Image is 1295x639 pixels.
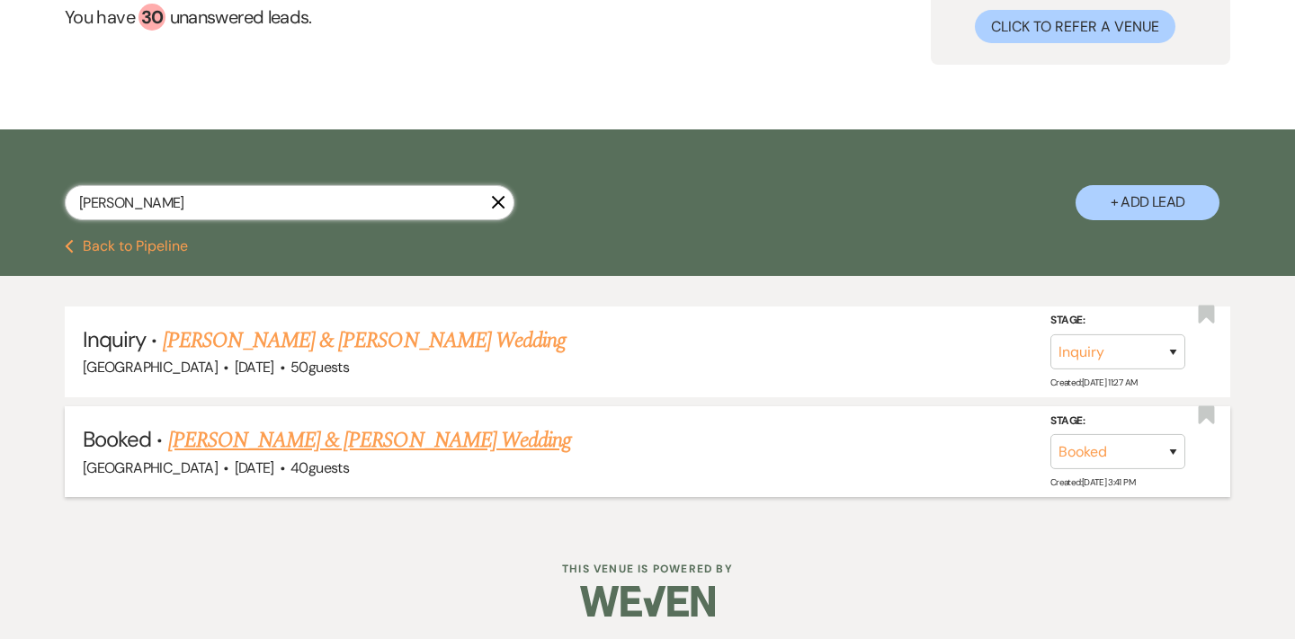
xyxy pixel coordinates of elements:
[65,239,188,253] button: Back to Pipeline
[235,458,274,477] span: [DATE]
[235,358,274,377] span: [DATE]
[83,325,146,353] span: Inquiry
[290,458,349,477] span: 40 guests
[1050,377,1137,388] span: Created: [DATE] 11:27 AM
[163,324,566,357] a: [PERSON_NAME] & [PERSON_NAME] Wedding
[1050,412,1185,431] label: Stage:
[138,4,165,31] div: 30
[1076,185,1219,220] button: + Add Lead
[65,185,514,220] input: Search by name, event date, email address or phone number
[975,10,1175,43] button: Click to Refer a Venue
[290,358,349,377] span: 50 guests
[83,358,218,377] span: [GEOGRAPHIC_DATA]
[65,4,373,31] a: You have 30 unanswered leads.
[168,424,571,457] a: [PERSON_NAME] & [PERSON_NAME] Wedding
[83,425,151,453] span: Booked
[1050,311,1185,331] label: Stage:
[83,458,218,477] span: [GEOGRAPHIC_DATA]
[1050,476,1135,488] span: Created: [DATE] 3:41 PM
[580,570,715,633] img: Weven Logo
